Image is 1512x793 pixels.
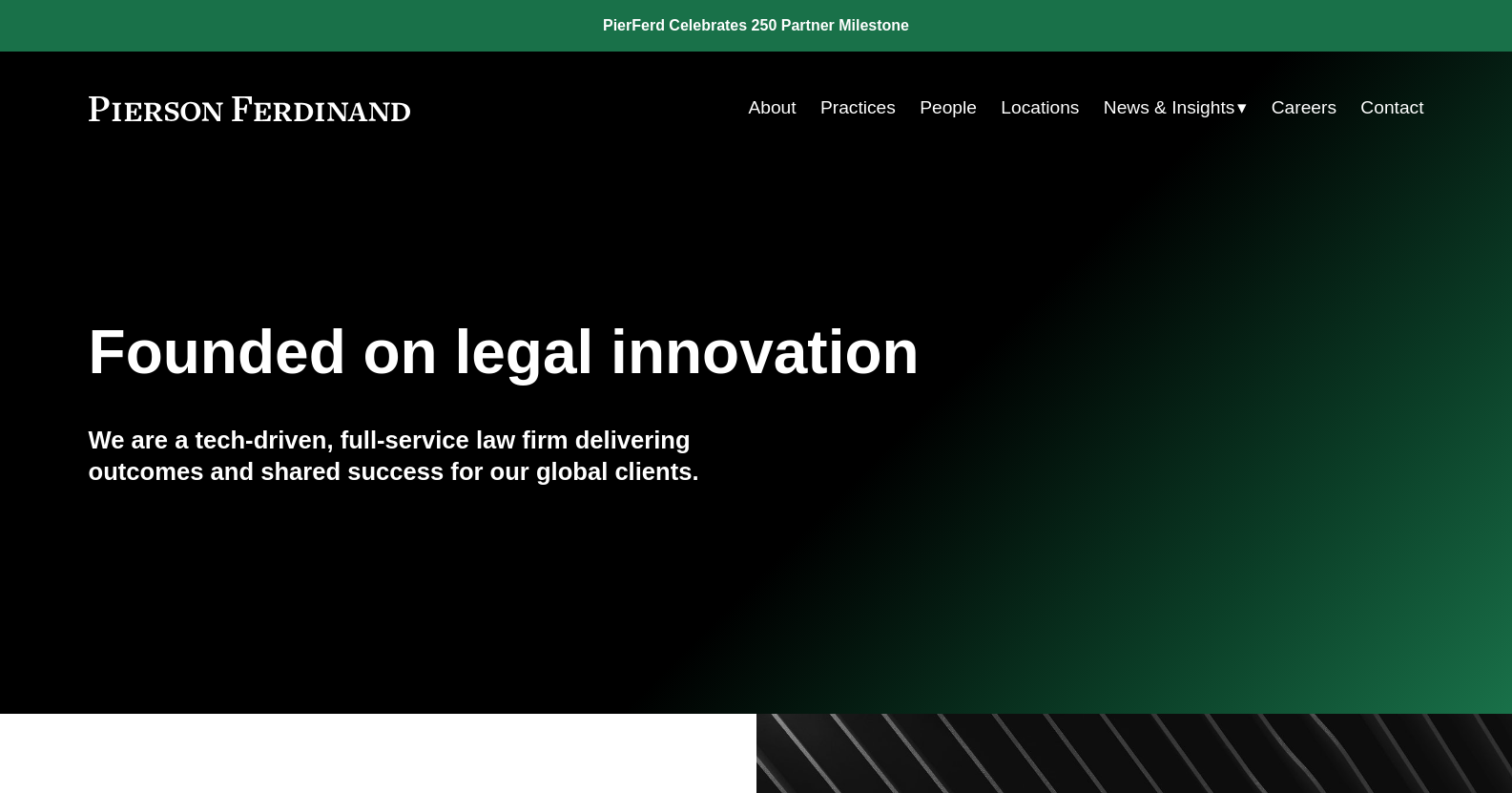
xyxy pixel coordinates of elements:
a: Practices [820,90,896,126]
a: About [748,90,796,126]
a: People [920,90,977,126]
a: Careers [1272,90,1336,126]
a: Locations [1001,90,1079,126]
h1: Founded on legal innovation [89,318,1202,387]
a: folder dropdown [1104,90,1248,126]
span: News & Insights [1104,92,1235,125]
a: Contact [1360,90,1423,126]
h4: We are a tech-driven, full-service law firm delivering outcomes and shared success for our global... [89,425,756,487]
